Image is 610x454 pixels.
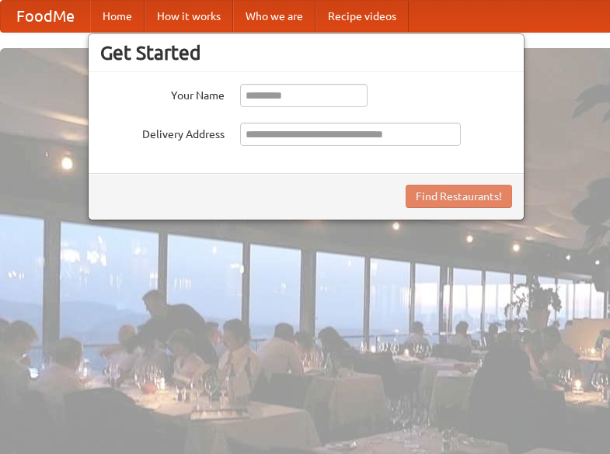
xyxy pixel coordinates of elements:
[1,1,90,32] a: FoodMe
[100,41,512,64] h3: Get Started
[233,1,315,32] a: Who we are
[90,1,145,32] a: Home
[406,185,512,208] button: Find Restaurants!
[315,1,409,32] a: Recipe videos
[100,123,225,142] label: Delivery Address
[100,84,225,103] label: Your Name
[145,1,233,32] a: How it works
